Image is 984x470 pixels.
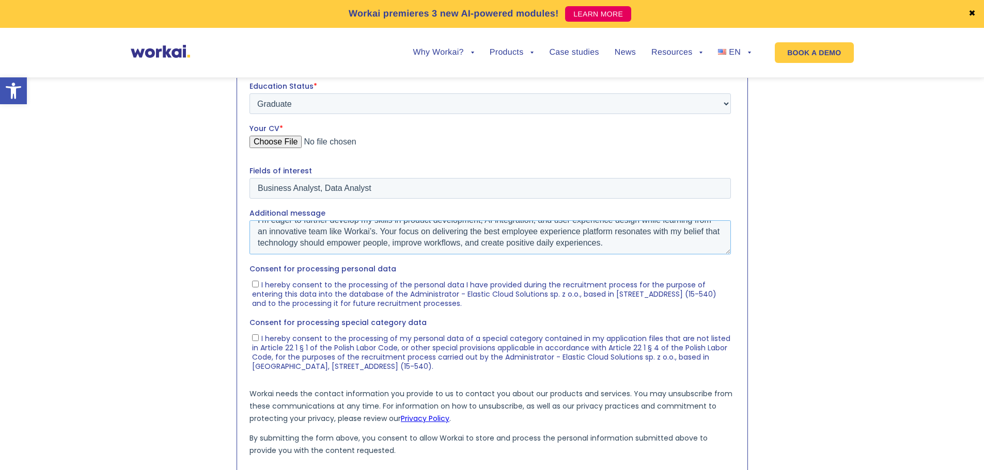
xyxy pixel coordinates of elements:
a: LEARN MORE [565,6,631,22]
a: ✖ [969,10,976,18]
p: Workai premieres 3 new AI-powered modules! [349,7,559,21]
a: Products [490,48,534,57]
a: Case studies [549,48,599,57]
a: Resources [651,48,702,57]
span: EN [729,48,741,57]
a: Why Workai? [413,48,474,57]
a: News [615,48,636,57]
a: BOOK A DEMO [775,42,853,63]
